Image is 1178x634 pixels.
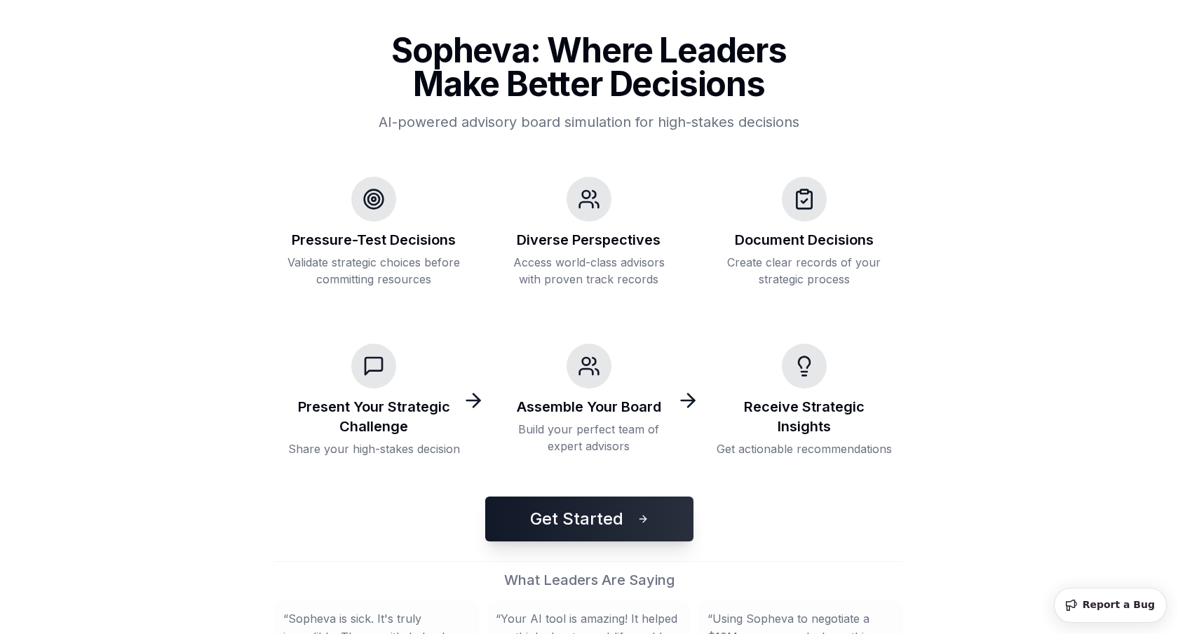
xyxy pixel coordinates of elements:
[485,497,693,541] button: Get Started
[275,570,903,590] h2: What Leaders Are Saying
[288,440,460,457] p: Share your high-stakes decision
[735,230,874,250] h3: Document Decisions
[716,254,892,288] p: Create clear records of your strategic process
[286,397,462,436] h3: Present Your Strategic Challenge
[517,230,661,250] h3: Diverse Perspectives
[717,440,892,457] p: Get actionable recommendations
[501,254,677,288] p: Access world-class advisors with proven track records
[716,397,892,436] h3: Receive Strategic Insights
[501,421,677,454] p: Build your perfect team of expert advisors
[517,397,661,417] h3: Assemble Your Board
[292,230,456,250] h3: Pressure-Test Decisions
[286,254,462,288] p: Validate strategic choices before committing resources
[353,34,825,101] h1: Sopheva: Where Leaders Make Better Decisions
[353,112,825,132] p: AI-powered advisory board simulation for high-stakes decisions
